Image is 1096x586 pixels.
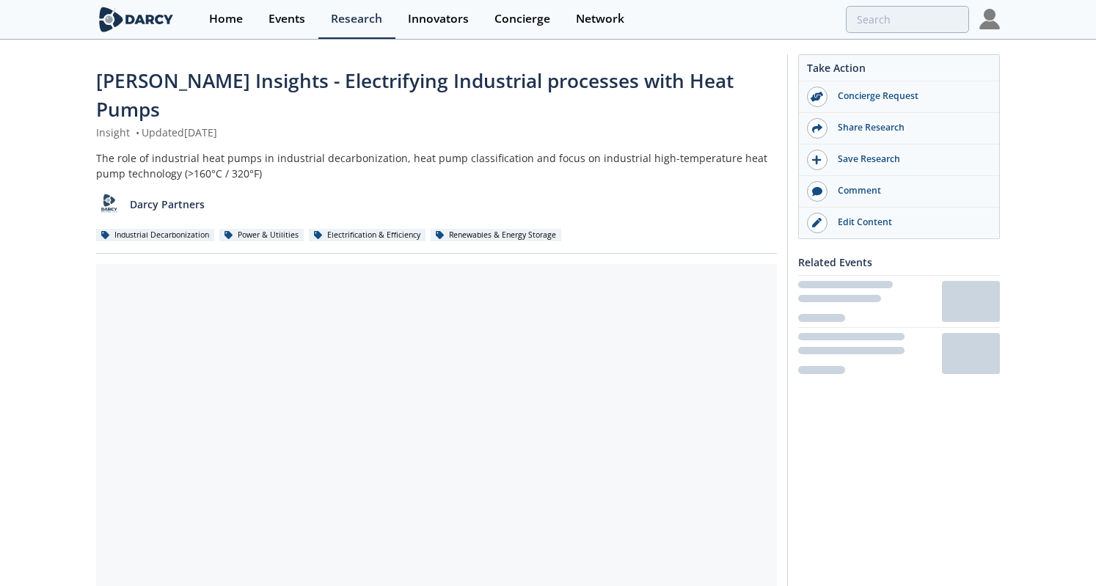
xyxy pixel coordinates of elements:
[576,13,624,25] div: Network
[408,13,469,25] div: Innovators
[268,13,305,25] div: Events
[799,60,999,81] div: Take Action
[133,125,142,139] span: •
[828,153,992,166] div: Save Research
[431,229,561,242] div: Renewables & Energy Storage
[96,150,777,181] div: The role of industrial heat pumps in industrial decarbonization, heat pump classification and foc...
[799,208,999,238] a: Edit Content
[494,13,550,25] div: Concierge
[96,229,214,242] div: Industrial Decarbonization
[828,89,992,103] div: Concierge Request
[309,229,425,242] div: Electrification & Efficiency
[209,13,243,25] div: Home
[96,125,777,140] div: Insight Updated [DATE]
[96,7,176,32] img: logo-wide.svg
[96,67,734,122] span: [PERSON_NAME] Insights - Electrifying Industrial processes with Heat Pumps
[331,13,382,25] div: Research
[828,184,992,197] div: Comment
[130,197,205,212] p: Darcy Partners
[219,229,304,242] div: Power & Utilities
[828,216,992,229] div: Edit Content
[798,249,1000,275] div: Related Events
[828,121,992,134] div: Share Research
[979,9,1000,29] img: Profile
[846,6,969,33] input: Advanced Search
